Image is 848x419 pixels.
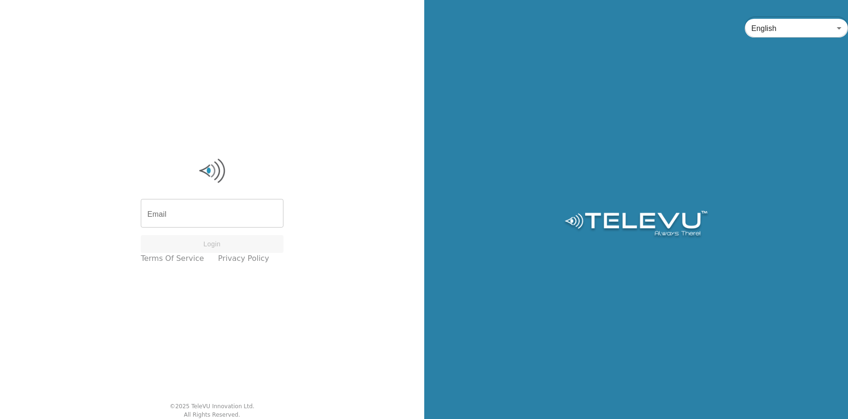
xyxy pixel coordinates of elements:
img: Logo [563,211,709,239]
img: Logo [141,157,283,185]
div: English [745,15,848,41]
a: Terms of Service [141,253,204,264]
div: All Rights Reserved. [184,411,240,419]
div: © 2025 TeleVU Innovation Ltd. [169,402,254,411]
a: Privacy Policy [218,253,269,264]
